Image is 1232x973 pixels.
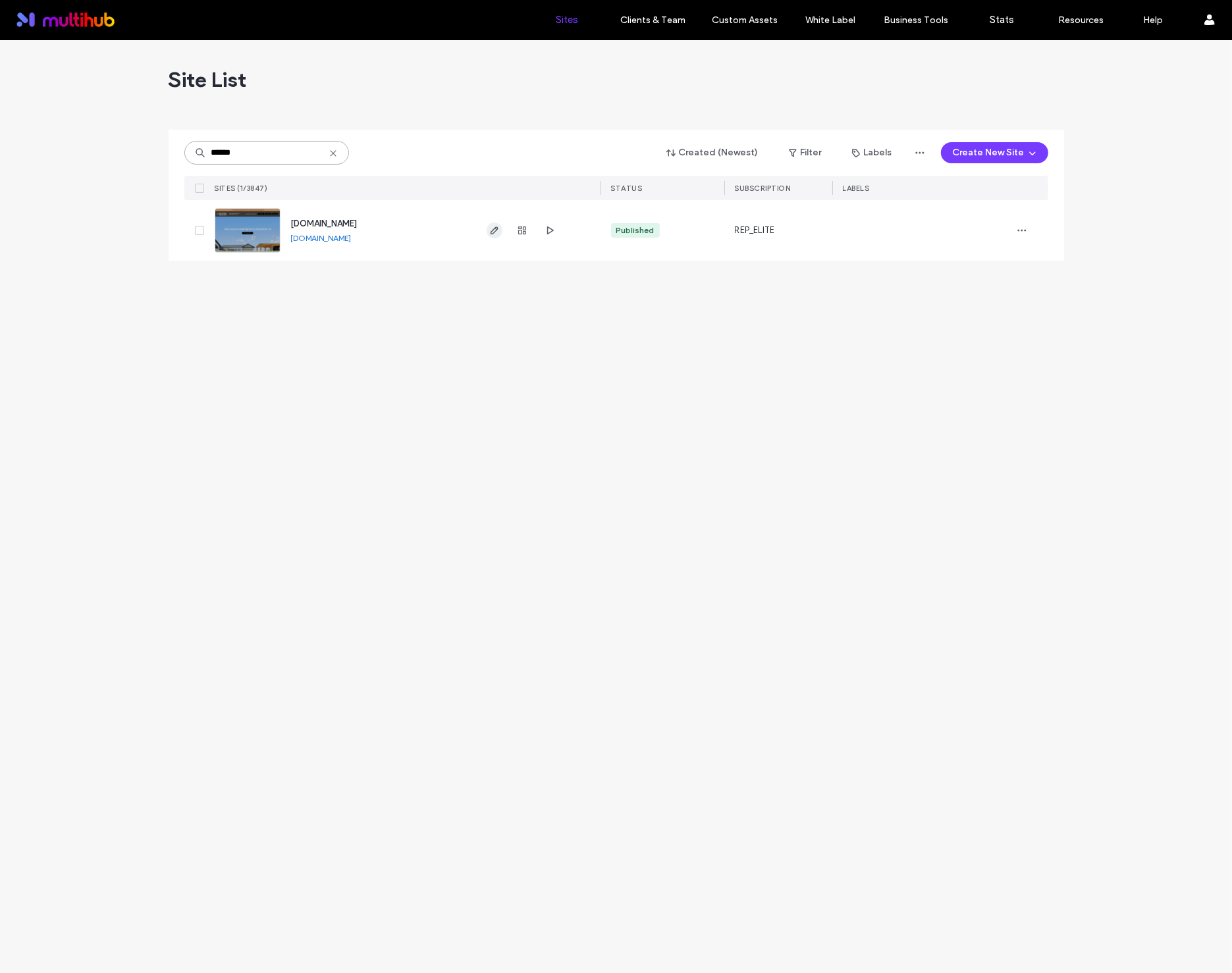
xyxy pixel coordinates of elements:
[620,14,685,26] label: Clients & Team
[169,66,247,93] span: Site List
[884,14,949,26] label: Business Tools
[611,184,643,193] span: STATUS
[30,9,57,21] span: Help
[291,219,358,228] a: [DOMAIN_NAME]
[843,184,870,193] span: LABELS
[1058,14,1104,26] label: Resources
[941,142,1048,163] button: Create New Site
[990,14,1014,26] label: Stats
[806,14,856,26] label: White Label
[712,14,778,26] label: Custom Assets
[556,14,579,26] label: Sites
[776,142,835,163] button: Filter
[655,142,770,163] button: Created (Newest)
[616,224,655,236] div: Published
[840,142,904,163] button: Labels
[1144,14,1164,26] label: Help
[735,224,775,237] span: REP_ELITE
[735,184,791,193] span: SUBSCRIPTION
[291,233,352,243] a: [DOMAIN_NAME]
[215,184,268,193] span: SITES (1/3847)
